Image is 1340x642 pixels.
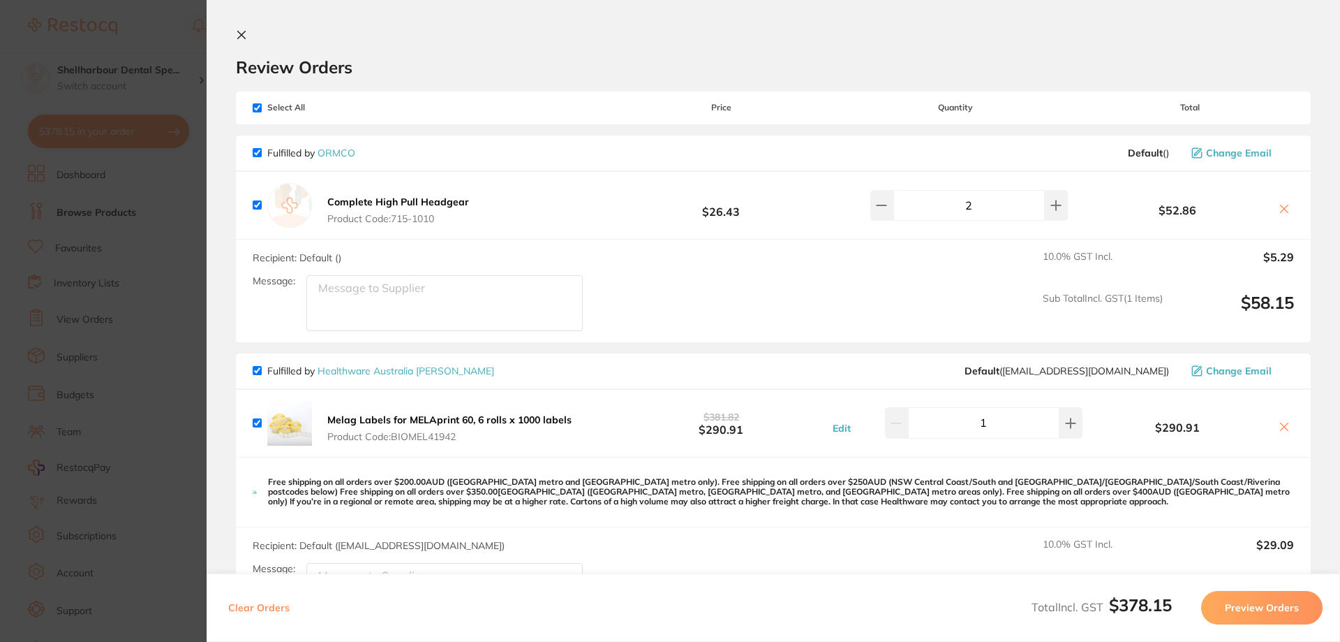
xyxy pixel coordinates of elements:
[1201,591,1323,625] button: Preview Orders
[965,365,1169,377] span: info@healthwareaustralia.com.au
[1174,539,1294,569] output: $29.09
[1109,594,1172,615] b: $378.15
[253,275,295,287] label: Message:
[1206,147,1272,159] span: Change Email
[828,422,855,435] button: Edit
[267,401,312,446] img: ZnZqOGd4cQ
[224,591,294,625] button: Clear Orders
[1086,204,1269,217] b: $52.86
[1043,293,1163,331] span: Sub Total Incl. GST ( 1 Items)
[327,213,469,224] span: Product Code: 715-1010
[327,431,572,442] span: Product Code: BIOMEL41942
[267,365,494,377] p: Fulfilled by
[1128,147,1163,159] b: Default
[1128,147,1169,159] span: ( )
[965,365,999,377] b: Default
[1187,147,1294,159] button: Change Email
[826,103,1086,112] span: Quantity
[318,365,494,377] a: Healthware Australia [PERSON_NAME]
[236,57,1311,78] h2: Review Orders
[1187,365,1294,377] button: Change Email
[267,147,355,159] p: Fulfilled by
[617,103,825,112] span: Price
[268,477,1294,507] p: Free shipping on all orders over $200.00AUD ([GEOGRAPHIC_DATA] metro and [GEOGRAPHIC_DATA] metro ...
[1206,365,1272,377] span: Change Email
[327,196,469,208] b: Complete High Pull Headgear
[1032,600,1172,614] span: Total Incl. GST
[617,192,825,218] b: $26.43
[323,414,576,443] button: Melag Labels for MELAprint 60, 6 rolls x 1000 labels Product Code:BIOMEL41942
[253,251,341,264] span: Recipient: Default ( )
[318,147,355,159] a: ORMCO
[327,414,572,426] b: Melag Labels for MELAprint 60, 6 rolls x 1000 labels
[617,410,825,436] b: $290.91
[1043,539,1163,569] span: 10.0 % GST Incl.
[267,183,312,228] img: empty.jpg
[1086,103,1294,112] span: Total
[1174,251,1294,282] output: $5.29
[323,196,473,225] button: Complete High Pull Headgear Product Code:715-1010
[703,411,739,423] span: $381.82
[1174,293,1294,331] output: $58.15
[1043,251,1163,282] span: 10.0 % GST Incl.
[253,103,392,112] span: Select All
[253,539,505,552] span: Recipient: Default ( [EMAIL_ADDRESS][DOMAIN_NAME] )
[253,563,295,575] label: Message:
[1086,421,1269,434] b: $290.91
